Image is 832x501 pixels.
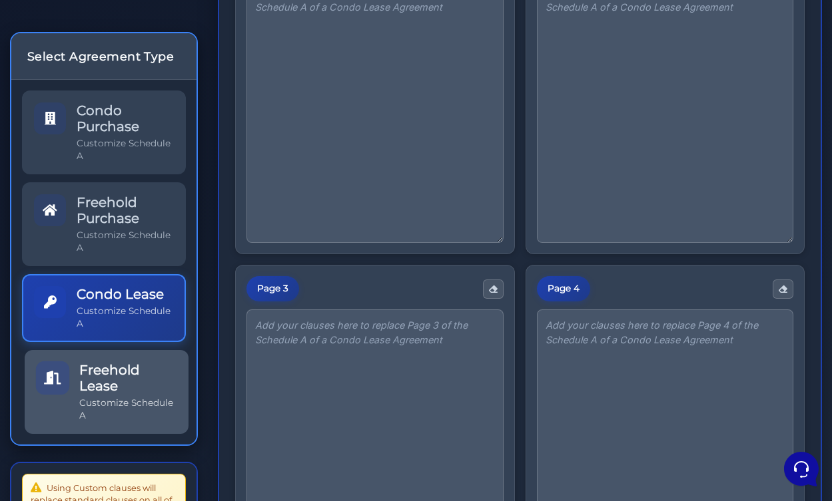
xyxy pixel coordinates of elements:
[21,75,108,85] span: Your Conversations
[79,362,177,394] h5: Freehold Lease
[246,276,299,301] div: Page 3
[56,112,205,125] p: You can remove the recommendation guide from the PDF offer by editing the PDF after you've genera...
[21,189,91,200] span: Find an Answer
[537,276,590,301] div: Page 4
[30,218,218,231] input: Search for an Article...
[212,96,245,108] p: 2mo ago
[40,397,63,409] p: Home
[781,449,821,489] iframe: Customerly Messenger Launcher
[16,90,250,130] a: AuraYou can remove the recommendation guide from the PDF offer by editing the PDF after you've ge...
[77,137,174,162] p: Customize Schedule A
[96,144,187,154] span: Start a Conversation
[77,305,174,330] p: Customize Schedule A
[93,379,175,409] button: Messages
[77,102,174,134] h5: Condo Purchase
[56,96,205,109] span: Aura
[115,397,153,409] p: Messages
[22,182,186,266] a: Freehold Purchase Customize Schedule A
[22,90,186,174] a: Condo Purchase Customize Schedule A
[11,11,224,53] h2: Hello [PERSON_NAME] 👋
[77,194,174,226] h5: Freehold Purchase
[207,397,224,409] p: Help
[77,229,174,254] p: Customize Schedule A
[22,274,186,342] a: Condo Lease Customize Schedule A
[21,97,48,124] img: dark
[25,350,189,434] a: Freehold Lease Customize Schedule A
[166,189,245,200] a: Open Help Center
[27,49,181,63] h4: Select Agreement Type
[11,379,93,409] button: Home
[79,397,177,422] p: Customize Schedule A
[77,286,174,302] h5: Condo Lease
[215,75,245,85] a: See all
[174,379,256,409] button: Help
[21,136,245,162] button: Start a Conversation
